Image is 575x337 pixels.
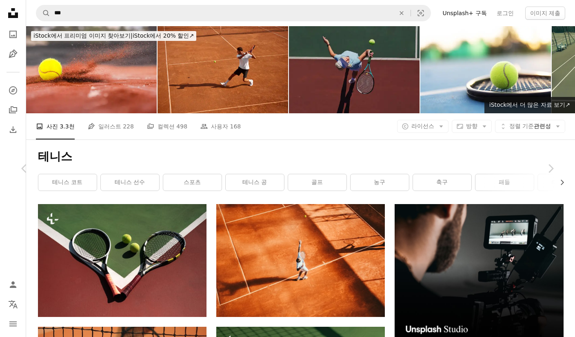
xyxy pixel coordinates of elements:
[26,26,157,113] img: Clay Tennis Court
[38,174,97,191] a: 테니스 코트
[5,102,21,118] a: 컬렉션
[492,7,519,20] a: 로그인
[411,5,431,21] button: 시각적 검색
[36,5,431,21] form: 사이트 전체에서 이미지 찾기
[420,26,551,113] img: 파란색 코트 표면에 있는 테니스 라켓과 공의 근접 촬영
[158,26,288,113] img: 운동하는 젊은이, 테니스 선수가 코트에서 움직이고, 놀고, 연습하고, 라켓으로 공을 치는 역동적인 이미지. 초점
[101,174,159,191] a: 테니스 선수
[289,26,420,113] img: 테니스, 서브 및 야외 코트에서 도전, 성능 및 액션 게임이있는 여성. 라켓, 공 및 프로 운동 선수는 스포츠 클럽에서 피트니스, 웰빙 및 경쟁을 위해 줄을 서고 있습니다.
[413,174,471,191] a: 축구
[38,256,206,264] a: 테니스 코트에 있는 테니스 라켓 2개와 테니스 공 2개
[393,5,411,21] button: 삭제
[226,174,284,191] a: 테니스 공
[526,129,575,208] a: 다음
[5,26,21,43] a: 사진
[489,101,570,108] span: iStock에서 더 많은 자료 보기 ↗
[495,120,565,133] button: 정렬 기준관련성
[509,122,551,130] span: 관련성
[509,123,534,129] span: 정렬 기준
[411,123,434,129] span: 라이선스
[38,204,206,317] img: 테니스 코트에 있는 테니스 라켓 2개와 테니스 공 2개
[5,121,21,138] a: 다운로드 내역
[147,113,187,139] a: 컬렉션 498
[452,120,492,133] button: 방향
[475,174,534,191] a: 패들
[88,113,134,139] a: 일러스트 228
[288,174,346,191] a: 골프
[5,276,21,293] a: 로그인 / 가입
[230,122,241,131] span: 168
[216,256,385,264] a: 테니스를 치는 남자
[38,149,564,164] h1: 테니스
[26,26,201,46] a: iStock에서 프리미엄 이미지 찾아보기|iStock에서 20% 할인↗
[525,7,565,20] button: 이미지 제출
[123,122,134,131] span: 228
[484,97,575,113] a: iStock에서 더 많은 자료 보기↗
[216,204,385,317] img: 테니스를 치는 남자
[5,82,21,99] a: 탐색
[200,113,241,139] a: 사용자 168
[437,7,491,20] a: Unsplash+ 구독
[351,174,409,191] a: 농구
[176,122,187,131] span: 498
[466,123,477,129] span: 방향
[33,32,194,39] span: iStock에서 20% 할인 ↗
[5,46,21,62] a: 일러스트
[36,5,50,21] button: Unsplash 검색
[397,120,448,133] button: 라이선스
[5,316,21,332] button: 메뉴
[5,296,21,312] button: 언어
[163,174,222,191] a: 스포츠
[33,32,133,39] span: iStock에서 프리미엄 이미지 찾아보기 |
